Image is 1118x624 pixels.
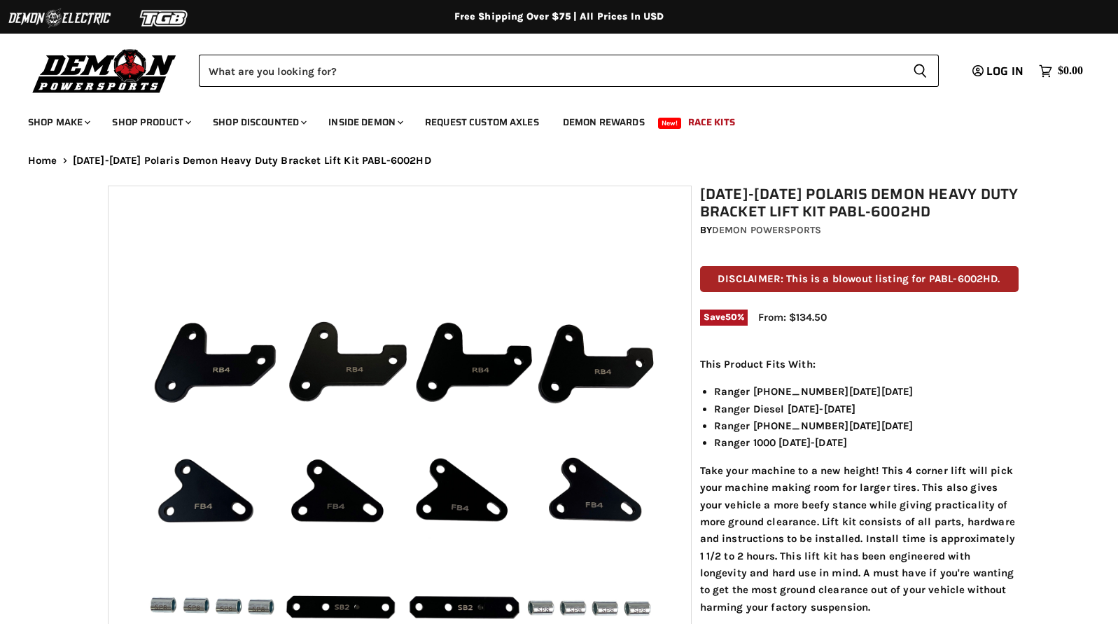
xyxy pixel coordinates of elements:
[28,46,181,95] img: Demon Powersports
[199,55,902,87] input: Search
[986,62,1023,80] span: Log in
[28,155,57,167] a: Home
[714,401,1019,417] li: Ranger Diesel [DATE]-[DATE]
[700,266,1019,292] p: DISCLAIMER: This is a blowout listing for PABL-6002HD.
[758,311,827,324] span: From: $134.50
[102,108,200,137] a: Shop Product
[112,5,217,32] img: TGB Logo 2
[658,118,682,129] span: New!
[700,186,1019,221] h1: [DATE]-[DATE] Polaris Demon Heavy Duty Bracket Lift Kit PABL-6002HD
[18,108,99,137] a: Shop Make
[700,356,1019,616] div: Take your machine to a new height! This 4 corner lift will pick your machine making room for larg...
[7,5,112,32] img: Demon Electric Logo 2
[712,224,821,236] a: Demon Powersports
[1032,61,1090,81] a: $0.00
[552,108,655,137] a: Demon Rewards
[199,55,939,87] form: Product
[725,312,737,322] span: 50
[18,102,1079,137] ul: Main menu
[700,223,1019,238] div: by
[714,434,1019,451] li: Ranger 1000 [DATE]-[DATE]
[714,417,1019,434] li: Ranger [PHONE_NUMBER][DATE][DATE]
[318,108,412,137] a: Inside Demon
[1058,64,1083,78] span: $0.00
[678,108,746,137] a: Race Kits
[414,108,550,137] a: Request Custom Axles
[700,310,748,325] span: Save %
[700,356,1019,373] p: This Product Fits With:
[902,55,939,87] button: Search
[73,155,431,167] span: [DATE]-[DATE] Polaris Demon Heavy Duty Bracket Lift Kit PABL-6002HD
[966,65,1032,78] a: Log in
[202,108,315,137] a: Shop Discounted
[714,383,1019,400] li: Ranger [PHONE_NUMBER][DATE][DATE]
